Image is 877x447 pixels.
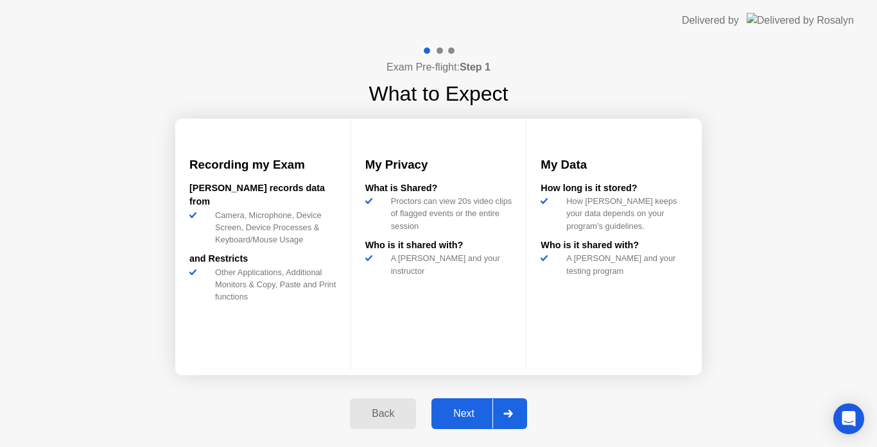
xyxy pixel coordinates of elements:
[210,266,336,303] div: Other Applications, Additional Monitors & Copy, Paste and Print functions
[369,78,508,109] h1: What to Expect
[365,156,512,174] h3: My Privacy
[386,195,512,232] div: Proctors can view 20s video clips of flagged events or the entire session
[682,13,739,28] div: Delivered by
[431,398,527,429] button: Next
[833,403,864,434] div: Open Intercom Messenger
[460,62,491,72] b: Step 1
[541,239,688,253] div: Who is it shared with?
[365,181,512,196] div: What is Shared?
[541,181,688,196] div: How long is it stored?
[350,398,416,429] button: Back
[365,239,512,253] div: Who is it shared with?
[747,13,854,28] img: Delivered by Rosalyn
[189,156,336,174] h3: Recording my Exam
[189,181,336,209] div: [PERSON_NAME] records data from
[561,195,688,232] div: How [PERSON_NAME] keeps your data depends on your program’s guidelines.
[386,60,491,75] h4: Exam Pre-flight:
[189,252,336,266] div: and Restricts
[210,209,336,246] div: Camera, Microphone, Device Screen, Device Processes & Keyboard/Mouse Usage
[561,252,688,276] div: A [PERSON_NAME] and your testing program
[386,252,512,276] div: A [PERSON_NAME] and your instructor
[541,156,688,174] h3: My Data
[354,408,412,419] div: Back
[435,408,492,419] div: Next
